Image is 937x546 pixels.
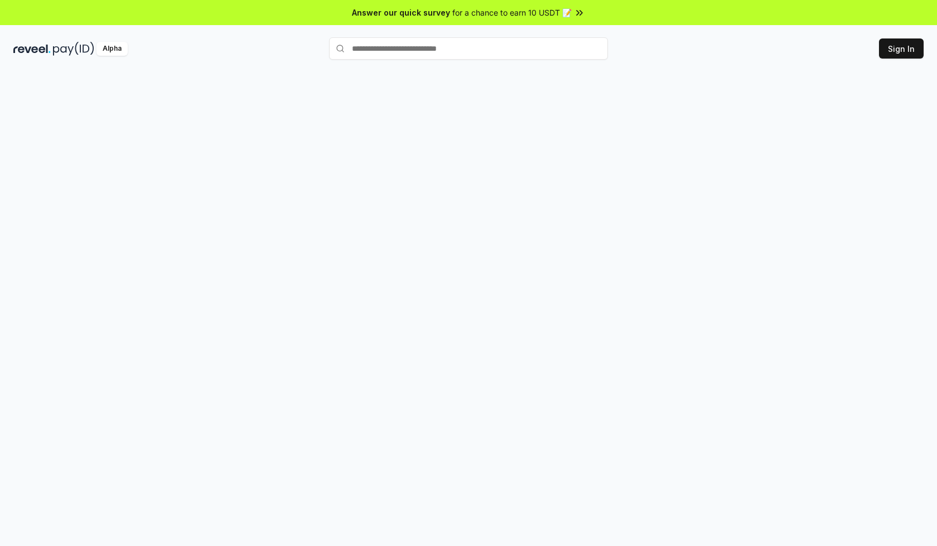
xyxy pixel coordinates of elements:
[96,42,128,56] div: Alpha
[879,38,924,59] button: Sign In
[352,7,450,18] span: Answer our quick survey
[13,42,51,56] img: reveel_dark
[452,7,572,18] span: for a chance to earn 10 USDT 📝
[53,42,94,56] img: pay_id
